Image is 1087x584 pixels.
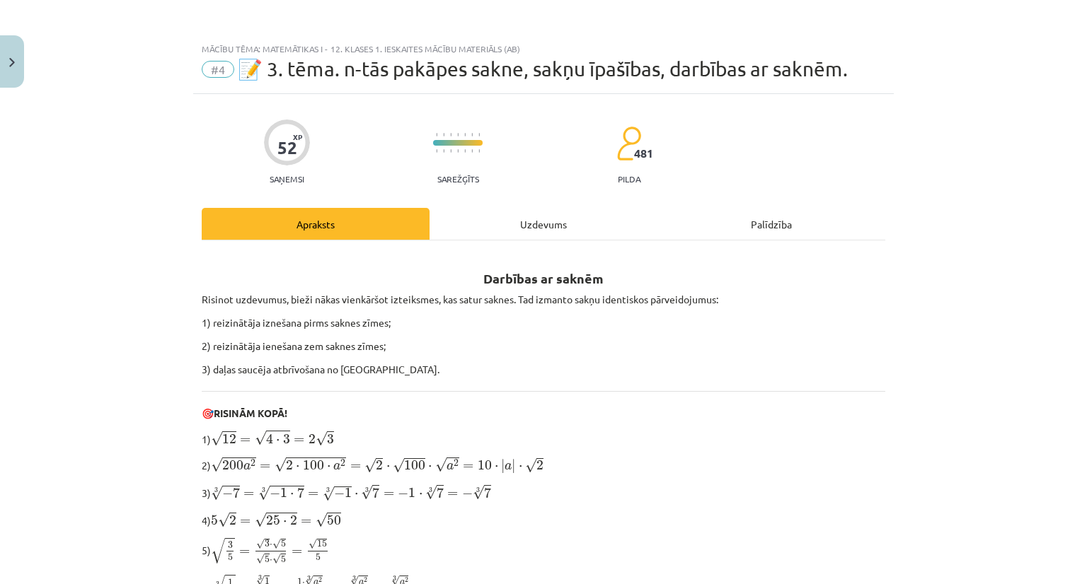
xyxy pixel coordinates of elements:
span: 5 [211,515,218,525]
p: 3) [202,483,885,501]
div: Apraksts [202,208,430,240]
span: ⋅ [428,465,432,469]
span: = [294,438,304,443]
span: = [240,438,251,443]
span: 100 [404,460,425,470]
span: √ [258,486,270,501]
span: 2 [286,460,293,470]
span: ⋅ [290,493,294,497]
span: √ [316,513,327,527]
span: 7 [233,487,240,498]
span: 1 [280,488,287,498]
span: = [243,491,254,497]
span: √ [309,539,317,549]
span: = [239,549,250,554]
img: icon-short-line-57e1e144782c952c97e751825c79c345078a6d821885a25fce030b3d8c18986b.svg [436,149,437,153]
p: 1) reizinātāja iznešana pirms saknes zīmes; [202,315,885,330]
span: − [334,489,345,498]
span: √ [272,554,281,564]
span: √ [364,458,376,473]
span: 📝 3. tēma. n-tās pakāpes sakne, sakņu īpašības, darbības ar saknēm. [238,57,848,81]
b: Darbības ar saknēm [483,270,604,286]
span: ⋅ [296,465,299,469]
div: Uzdevums [430,208,657,240]
img: icon-short-line-57e1e144782c952c97e751825c79c345078a6d821885a25fce030b3d8c18986b.svg [464,133,466,136]
span: √ [211,538,225,563]
span: = [240,519,251,525]
span: 2 [309,434,316,444]
span: 5 [265,556,270,563]
img: icon-short-line-57e1e144782c952c97e751825c79c345078a6d821885a25fce030b3d8c18986b.svg [436,133,437,136]
span: = [292,549,302,554]
span: = [463,464,473,469]
img: icon-short-line-57e1e144782c952c97e751825c79c345078a6d821885a25fce030b3d8c18986b.svg [443,133,444,136]
p: 4) [202,510,885,529]
img: icon-short-line-57e1e144782c952c97e751825c79c345078a6d821885a25fce030b3d8c18986b.svg [450,133,452,136]
span: 2 [290,515,297,525]
span: √ [425,485,437,500]
span: = [384,491,394,497]
span: a [505,463,512,470]
span: ⋅ [327,465,330,469]
span: 2 [251,460,255,467]
span: 10 [478,460,492,470]
img: icon-short-line-57e1e144782c952c97e751825c79c345078a6d821885a25fce030b3d8c18986b.svg [478,149,480,153]
span: − [270,489,280,498]
p: 2) [202,455,885,474]
span: 5 [228,554,233,561]
span: 3 [228,542,233,549]
span: ⋅ [355,493,358,497]
p: 🎯 [202,406,885,421]
span: √ [256,554,265,564]
span: = [301,519,311,525]
span: 1 [408,488,415,498]
div: Mācību tēma: Matemātikas i - 12. klases 1. ieskaites mācību materiāls (ab) [202,44,885,54]
span: 2 [340,460,345,467]
span: − [222,489,233,498]
span: 2 [229,515,236,525]
span: ⋅ [386,465,390,469]
span: − [398,489,408,498]
span: √ [393,458,404,473]
p: Saņemsi [264,174,310,184]
p: 1) [202,429,885,448]
span: √ [272,539,281,549]
p: 3) daļas saucēja atbrīvošana no [GEOGRAPHIC_DATA]. [202,362,885,377]
span: √ [473,485,484,500]
span: 4 [266,433,273,444]
div: Palīdzība [657,208,885,240]
span: 3 [265,540,270,547]
span: 2 [454,460,459,467]
img: icon-short-line-57e1e144782c952c97e751825c79c345078a6d821885a25fce030b3d8c18986b.svg [457,133,459,136]
span: ⋅ [270,544,272,547]
span: a [243,463,251,470]
span: 12 [222,434,236,444]
span: 7 [437,487,444,498]
span: 481 [634,147,653,160]
span: √ [256,539,265,549]
p: 5) [202,537,885,565]
img: icon-short-line-57e1e144782c952c97e751825c79c345078a6d821885a25fce030b3d8c18986b.svg [464,149,466,153]
span: 7 [372,487,379,498]
span: = [350,464,361,469]
img: icon-short-line-57e1e144782c952c97e751825c79c345078a6d821885a25fce030b3d8c18986b.svg [471,149,473,153]
span: 100 [303,460,324,470]
span: 7 [484,487,491,498]
span: √ [435,457,447,472]
span: √ [361,485,372,500]
span: − [462,489,473,498]
span: 2 [318,577,322,582]
span: 15 [317,540,327,547]
span: 5 [281,556,286,563]
span: ⋅ [519,465,522,469]
span: 2 [364,577,367,582]
span: ⋅ [419,493,422,497]
p: Sarežģīts [437,174,479,184]
span: a [333,463,340,470]
span: √ [275,457,286,472]
p: pilda [618,174,640,184]
span: 2 [376,460,383,470]
span: | [501,459,505,474]
span: √ [255,513,266,527]
span: ⋅ [270,559,272,562]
